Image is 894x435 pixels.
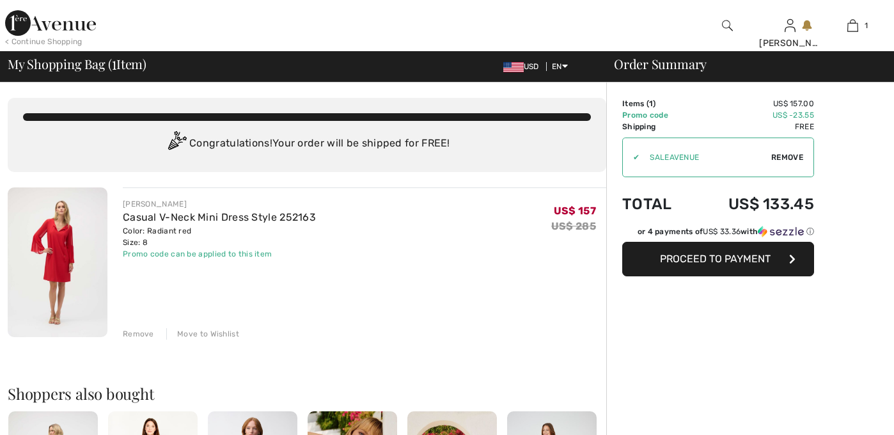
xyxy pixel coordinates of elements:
[693,182,814,226] td: US$ 133.45
[8,386,606,401] h2: Shoppers also bought
[693,98,814,109] td: US$ 157.00
[552,62,568,71] span: EN
[660,253,771,265] span: Proceed to Payment
[847,18,858,33] img: My Bag
[166,328,239,340] div: Move to Wishlist
[503,62,524,72] img: US Dollar
[622,242,814,276] button: Proceed to Payment
[693,109,814,121] td: US$ -23.55
[503,62,544,71] span: USD
[638,226,814,237] div: or 4 payments of with
[622,121,693,132] td: Shipping
[112,54,116,71] span: 1
[8,58,146,70] span: My Shopping Bag ( Item)
[8,187,107,337] img: Casual V-Neck Mini Dress Style 252163
[23,131,591,157] div: Congratulations! Your order will be shipped for FREE!
[759,36,820,50] div: [PERSON_NAME]
[785,18,796,33] img: My Info
[164,131,189,157] img: Congratulation2.svg
[123,248,316,260] div: Promo code can be applied to this item
[622,226,814,242] div: or 4 payments ofUS$ 33.36withSezzle Click to learn more about Sezzle
[785,19,796,31] a: Sign In
[123,198,316,210] div: [PERSON_NAME]
[623,152,639,163] div: ✔
[123,225,316,248] div: Color: Radiant red Size: 8
[5,36,82,47] div: < Continue Shopping
[758,226,804,237] img: Sezzle
[703,227,741,236] span: US$ 33.36
[622,109,693,121] td: Promo code
[771,152,803,163] span: Remove
[693,121,814,132] td: Free
[551,220,596,232] s: US$ 285
[5,10,96,36] img: 1ère Avenue
[865,20,868,31] span: 1
[123,211,316,223] a: Casual V-Neck Mini Dress Style 252163
[622,182,693,226] td: Total
[822,18,883,33] a: 1
[639,138,771,177] input: Promo code
[622,98,693,109] td: Items ( )
[722,18,733,33] img: search the website
[554,205,596,217] span: US$ 157
[123,328,154,340] div: Remove
[649,99,653,108] span: 1
[599,58,886,70] div: Order Summary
